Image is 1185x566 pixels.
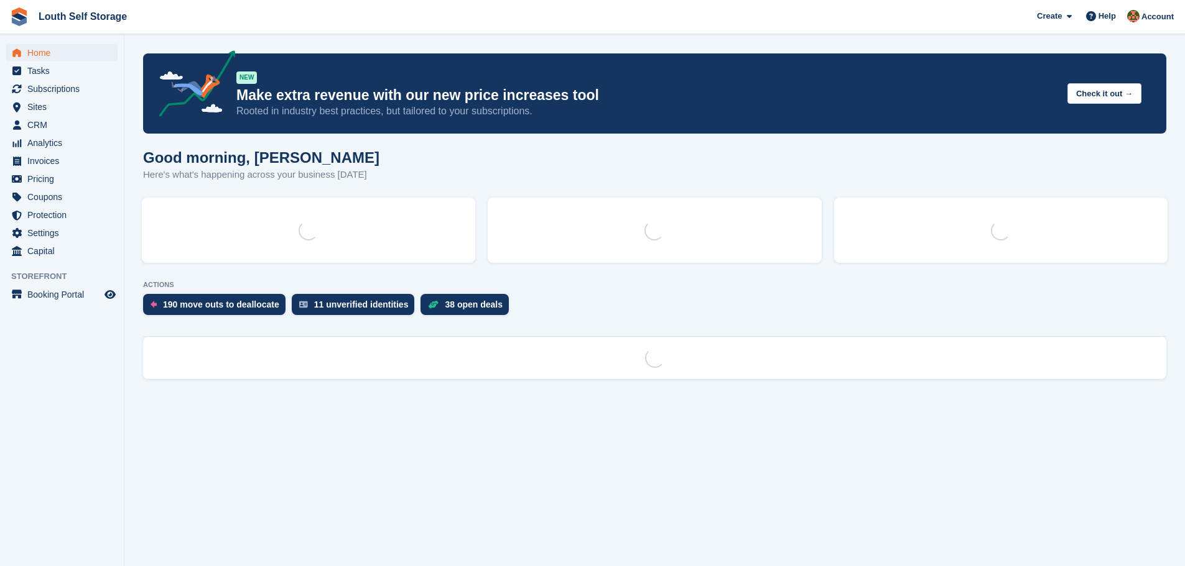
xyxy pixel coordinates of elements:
span: Coupons [27,188,102,206]
span: CRM [27,116,102,134]
span: Create [1037,10,1062,22]
p: Here's what's happening across your business [DATE] [143,168,379,182]
span: Capital [27,242,102,260]
a: 38 open deals [421,294,515,321]
a: 190 move outs to deallocate [143,294,292,321]
img: Andy Smith [1127,10,1140,22]
span: Subscriptions [27,80,102,98]
a: menu [6,224,118,242]
a: menu [6,116,118,134]
h1: Good morning, [PERSON_NAME] [143,149,379,166]
a: menu [6,80,118,98]
p: ACTIONS [143,281,1166,289]
a: Preview store [103,287,118,302]
a: menu [6,98,118,116]
img: verify_identity-adf6edd0f0f0b5bbfe63781bf79b02c33cf7c696d77639b501bdc392416b5a36.svg [299,301,308,308]
span: Pricing [27,170,102,188]
img: deal-1b604bf984904fb50ccaf53a9ad4b4a5d6e5aea283cecdc64d6e3604feb123c2.svg [428,300,439,309]
p: Rooted in industry best practices, but tailored to your subscriptions. [236,104,1057,118]
a: menu [6,44,118,62]
div: 38 open deals [445,299,503,309]
span: Help [1099,10,1116,22]
img: price-adjustments-announcement-icon-8257ccfd72463d97f412b2fc003d46551f7dbcb40ab6d574587a9cd5c0d94... [149,50,236,121]
span: Settings [27,224,102,242]
span: Protection [27,206,102,224]
a: menu [6,242,118,260]
div: 190 move outs to deallocate [163,299,279,309]
div: NEW [236,71,257,84]
a: 11 unverified identities [292,294,421,321]
span: Account [1141,11,1174,23]
span: Invoices [27,152,102,170]
span: Booking Portal [27,286,102,303]
a: menu [6,170,118,188]
a: menu [6,152,118,170]
p: Make extra revenue with our new price increases tool [236,86,1057,104]
a: menu [6,62,118,80]
img: stora-icon-8386f47178a22dfd0bd8f6a31ec36ba5ce8667c1dd55bd0f319d3a0aa187defe.svg [10,7,29,26]
span: Analytics [27,134,102,152]
div: 11 unverified identities [314,299,409,309]
span: Storefront [11,270,124,283]
span: Home [27,44,102,62]
a: menu [6,188,118,206]
button: Check it out → [1067,83,1141,104]
img: move_outs_to_deallocate_icon-f764333ba52eb49d3ac5e1228854f67142a1ed5810a6f6cc68b1a99e826820c5.svg [151,301,157,308]
span: Sites [27,98,102,116]
a: menu [6,206,118,224]
span: Tasks [27,62,102,80]
a: menu [6,286,118,303]
a: Louth Self Storage [34,6,132,27]
a: menu [6,134,118,152]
